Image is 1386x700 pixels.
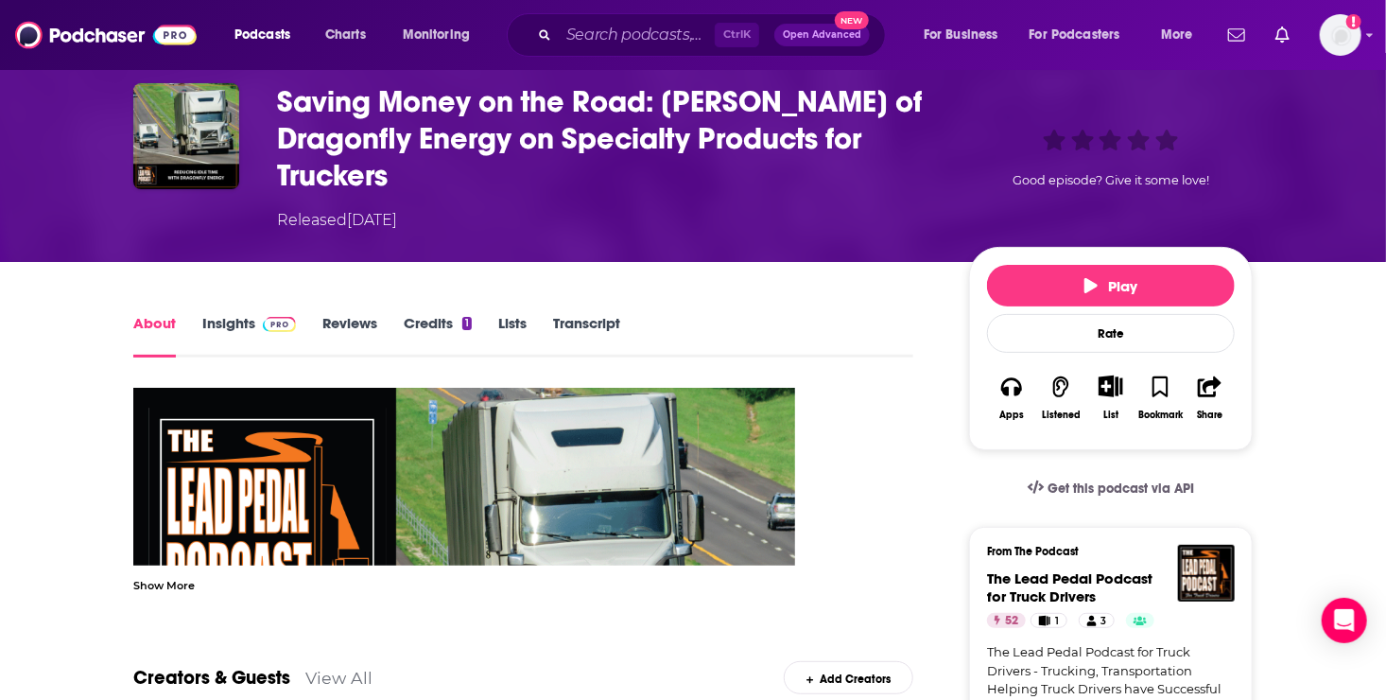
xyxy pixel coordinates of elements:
[559,20,715,50] input: Search podcasts, credits, & more...
[1320,14,1361,56] span: Logged in as roneledotsonRAD
[403,22,470,48] span: Monitoring
[1030,22,1120,48] span: For Podcasters
[553,314,620,358] a: Transcript
[924,22,998,48] span: For Business
[325,22,366,48] span: Charts
[1005,612,1018,631] span: 52
[987,569,1152,605] a: The Lead Pedal Podcast for Truck Drivers
[784,661,913,694] div: Add Creators
[1186,363,1235,432] button: Share
[1031,613,1067,628] a: 1
[1100,612,1106,631] span: 3
[133,314,176,358] a: About
[987,545,1220,558] h3: From The Podcast
[987,613,1026,628] a: 52
[313,20,377,50] a: Charts
[1048,481,1194,497] span: Get this podcast via API
[390,20,494,50] button: open menu
[1178,545,1235,602] img: The Lead Pedal Podcast for Truck Drivers
[1346,14,1361,29] svg: Add a profile image
[1322,598,1367,643] div: Open Intercom Messenger
[1086,363,1135,432] div: Show More ButtonList
[1042,410,1081,421] div: Listened
[221,20,315,50] button: open menu
[15,17,197,53] img: Podchaser - Follow, Share and Rate Podcasts
[1091,376,1130,396] button: Show More Button
[234,22,290,48] span: Podcasts
[715,23,759,47] span: Ctrl K
[133,666,290,690] a: Creators & Guests
[1055,612,1059,631] span: 1
[1148,20,1217,50] button: open menu
[263,317,296,332] img: Podchaser Pro
[774,24,870,46] button: Open AdvancedNew
[987,363,1036,432] button: Apps
[1084,277,1138,295] span: Play
[783,30,861,40] span: Open Advanced
[1135,363,1185,432] button: Bookmark
[133,83,239,189] img: Saving Money on the Road: DJ Hassler of Dragonfly Energy on Specialty Products for Truckers
[277,209,397,232] div: Released [DATE]
[462,317,472,330] div: 1
[1320,14,1361,56] img: User Profile
[1161,22,1193,48] span: More
[322,314,377,358] a: Reviews
[498,314,527,358] a: Lists
[525,13,904,57] div: Search podcasts, credits, & more...
[1036,363,1085,432] button: Listened
[1221,19,1253,51] a: Show notifications dropdown
[305,668,372,688] a: View All
[1013,465,1209,512] a: Get this podcast via API
[404,314,472,358] a: Credits1
[277,83,939,194] h1: Saving Money on the Road: DJ Hassler of Dragonfly Energy on Specialty Products for Truckers
[1103,409,1118,421] div: List
[1138,410,1183,421] div: Bookmark
[987,265,1235,306] button: Play
[1320,14,1361,56] button: Show profile menu
[1017,20,1148,50] button: open menu
[835,11,869,29] span: New
[1079,613,1115,628] a: 3
[202,314,296,358] a: InsightsPodchaser Pro
[999,410,1024,421] div: Apps
[1268,19,1297,51] a: Show notifications dropdown
[1197,410,1222,421] div: Share
[910,20,1022,50] button: open menu
[1013,173,1209,187] span: Good episode? Give it some love!
[987,314,1235,353] div: Rate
